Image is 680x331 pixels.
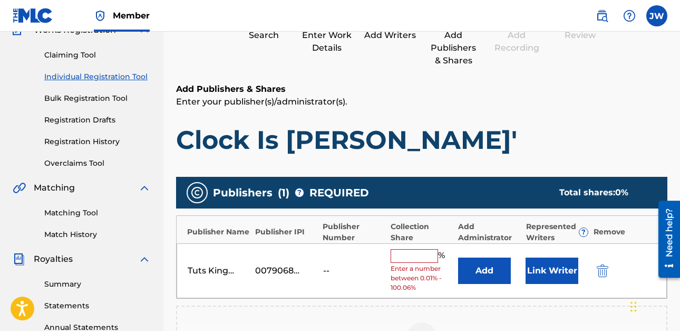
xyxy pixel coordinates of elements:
span: ? [579,228,588,237]
img: publishers [191,186,203,199]
a: Registration Drafts [44,115,151,126]
a: Summary [44,279,151,290]
div: Publisher Name [187,226,250,238]
span: % [438,249,448,263]
span: Royalties [34,253,73,266]
a: Registration History [44,136,151,147]
iframe: Resource Center [650,196,680,281]
h6: Add Publishers & Shares [176,83,667,96]
button: Link Writer [526,258,578,284]
img: help [623,10,636,22]
div: Add Publishers & Shares [427,29,480,67]
h1: Clock Is [PERSON_NAME]' [176,124,667,156]
img: 12a2ab48e56ec057fbd8.svg [597,264,608,277]
div: Publisher Number [323,221,385,243]
img: expand [138,253,151,266]
iframe: Chat Widget [627,280,680,331]
a: Claiming Tool [44,50,151,61]
span: Enter a number between 0.01% - 100.06% [391,264,453,292]
span: 0 % [615,187,628,197]
a: Match History [44,229,151,240]
a: Matching Tool [44,207,151,219]
a: Bulk Registration Tool [44,93,151,104]
div: Help [619,5,640,26]
span: ( 1 ) [278,185,289,201]
a: Public Search [591,5,613,26]
span: Publishers [213,185,273,201]
div: Add Writers [364,29,416,42]
span: Member [113,10,150,22]
div: Total shares: [559,186,646,199]
a: Overclaims Tool [44,158,151,169]
div: Add Administrator [458,221,521,243]
img: Top Rightsholder [94,10,106,22]
img: expand [138,182,151,194]
span: REQUIRED [309,185,369,201]
a: Statements [44,300,151,311]
div: Search [237,29,290,42]
div: User Menu [646,5,667,26]
img: search [596,10,608,22]
img: Royalties [13,253,25,266]
img: MLC Logo [13,8,53,23]
div: Represented Writers [526,221,589,243]
img: Matching [13,182,26,194]
p: Enter your publisher(s)/administrator(s). [176,96,667,108]
div: Remove [594,226,656,238]
div: Publisher IPI [255,226,318,238]
div: Enter Work Details [300,29,353,54]
a: Individual Registration Tool [44,71,151,82]
div: Drag [630,291,637,323]
span: ? [295,188,304,197]
button: Add [458,258,511,284]
div: Add Recording [490,29,543,54]
div: Collection Share [391,221,453,243]
span: Matching [34,182,75,194]
div: Review [553,29,606,42]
